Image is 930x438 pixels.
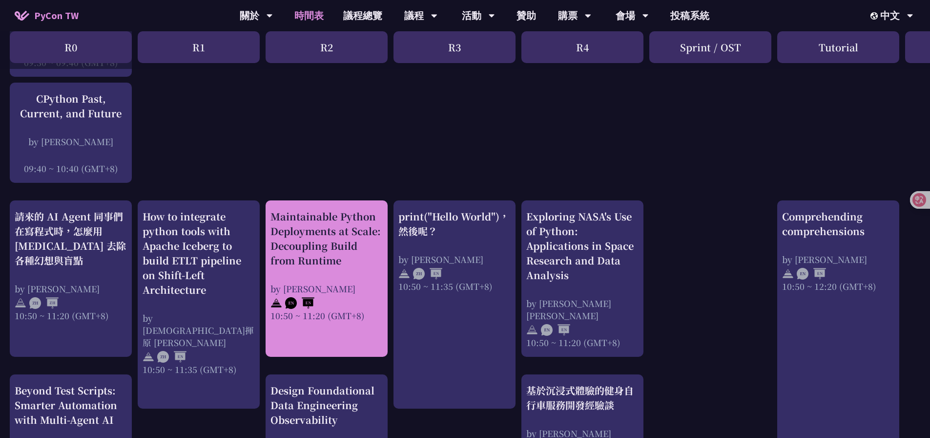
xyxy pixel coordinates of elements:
div: Beyond Test Scripts: Smarter Automation with Multi-Agent AI [15,383,127,427]
img: Locale Icon [870,12,880,20]
div: 10:50 ~ 11:35 (GMT+8) [143,363,255,375]
img: ZHZH.38617ef.svg [29,297,59,309]
img: svg+xml;base64,PHN2ZyB4bWxucz0iaHR0cDovL3d3dy53My5vcmcvMjAwMC9zdmciIHdpZHRoPSIyNCIgaGVpZ2h0PSIyNC... [143,351,154,363]
div: Exploring NASA's Use of Python: Applications in Space Research and Data Analysis [526,209,639,283]
img: ENEN.5a408d1.svg [541,324,570,336]
div: print("Hello World")，然後呢？ [398,209,511,239]
a: Comprehending comprehensions by [PERSON_NAME] 10:50 ~ 12:20 (GMT+8) [782,209,894,292]
div: R3 [393,31,516,63]
img: Home icon of PyCon TW 2025 [15,11,29,21]
img: ENEN.5a408d1.svg [797,268,826,280]
div: CPython Past, Current, and Future [15,91,127,121]
div: 10:50 ~ 12:20 (GMT+8) [782,280,894,292]
div: How to integrate python tools with Apache Iceberg to build ETLT pipeline on Shift-Left Architecture [143,209,255,297]
div: 09:40 ~ 10:40 (GMT+8) [15,162,127,175]
img: ZHEN.371966e.svg [413,268,442,280]
span: PyCon TW [34,8,79,23]
a: CPython Past, Current, and Future by [PERSON_NAME] 09:40 ~ 10:40 (GMT+8) [15,91,127,175]
a: Exploring NASA's Use of Python: Applications in Space Research and Data Analysis by [PERSON_NAME]... [526,209,639,349]
div: Maintainable Python Deployments at Scale: Decoupling Build from Runtime [270,209,383,268]
img: svg+xml;base64,PHN2ZyB4bWxucz0iaHR0cDovL3d3dy53My5vcmcvMjAwMC9zdmciIHdpZHRoPSIyNCIgaGVpZ2h0PSIyNC... [526,324,538,336]
div: by [PERSON_NAME] [PERSON_NAME] [526,297,639,322]
div: 請來的 AI Agent 同事們在寫程式時，怎麼用 [MEDICAL_DATA] 去除各種幻想與盲點 [15,209,127,268]
div: by [PERSON_NAME] [15,283,127,295]
div: R4 [521,31,643,63]
div: 10:50 ~ 11:20 (GMT+8) [15,309,127,322]
div: Design Foundational Data Engineering Observability [270,383,383,427]
img: ZHEN.371966e.svg [157,351,186,363]
div: R0 [10,31,132,63]
div: by [PERSON_NAME] [782,253,894,265]
a: print("Hello World")，然後呢？ by [PERSON_NAME] 10:50 ~ 11:35 (GMT+8) [398,209,511,292]
div: 10:50 ~ 11:20 (GMT+8) [270,309,383,322]
div: Comprehending comprehensions [782,209,894,239]
div: 10:50 ~ 11:35 (GMT+8) [398,280,511,292]
div: by [PERSON_NAME] [15,135,127,148]
a: How to integrate python tools with Apache Iceberg to build ETLT pipeline on Shift-Left Architectu... [143,209,255,375]
img: svg+xml;base64,PHN2ZyB4bWxucz0iaHR0cDovL3d3dy53My5vcmcvMjAwMC9zdmciIHdpZHRoPSIyNCIgaGVpZ2h0PSIyNC... [270,297,282,309]
div: 10:50 ~ 11:20 (GMT+8) [526,336,639,349]
a: Maintainable Python Deployments at Scale: Decoupling Build from Runtime by [PERSON_NAME] 10:50 ~ ... [270,209,383,322]
div: R1 [138,31,260,63]
div: by [PERSON_NAME] [270,283,383,295]
img: svg+xml;base64,PHN2ZyB4bWxucz0iaHR0cDovL3d3dy53My5vcmcvMjAwMC9zdmciIHdpZHRoPSIyNCIgaGVpZ2h0PSIyNC... [782,268,794,280]
img: svg+xml;base64,PHN2ZyB4bWxucz0iaHR0cDovL3d3dy53My5vcmcvMjAwMC9zdmciIHdpZHRoPSIyNCIgaGVpZ2h0PSIyNC... [398,268,410,280]
div: R2 [266,31,388,63]
div: Sprint / OST [649,31,771,63]
div: 基於沉浸式體驗的健身自行車服務開發經驗談 [526,383,639,413]
a: PyCon TW [5,3,88,28]
div: by [PERSON_NAME] [398,253,511,265]
div: by [DEMOGRAPHIC_DATA]揮原 [PERSON_NAME] [143,312,255,349]
a: 請來的 AI Agent 同事們在寫程式時，怎麼用 [MEDICAL_DATA] 去除各種幻想與盲點 by [PERSON_NAME] 10:50 ~ 11:20 (GMT+8) [15,209,127,322]
img: svg+xml;base64,PHN2ZyB4bWxucz0iaHR0cDovL3d3dy53My5vcmcvMjAwMC9zdmciIHdpZHRoPSIyNCIgaGVpZ2h0PSIyNC... [15,297,26,309]
img: ENEN.5a408d1.svg [285,297,314,309]
div: Tutorial [777,31,899,63]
